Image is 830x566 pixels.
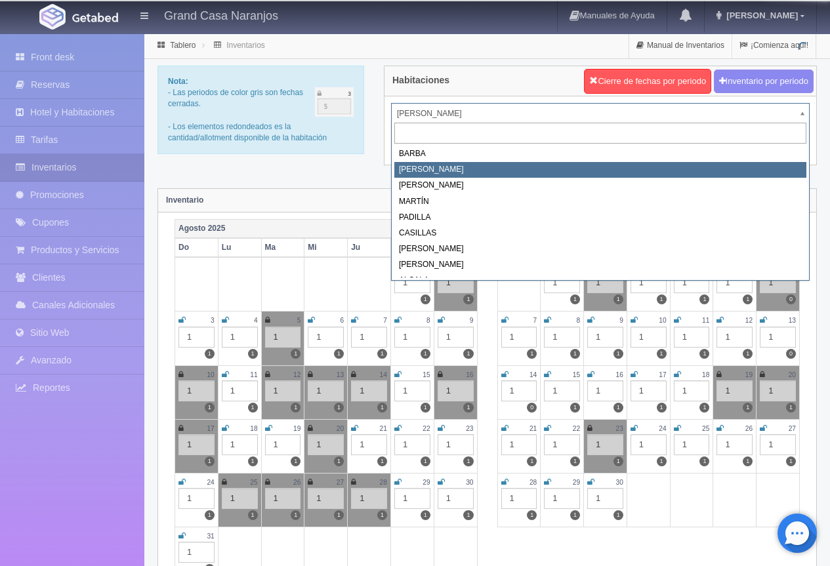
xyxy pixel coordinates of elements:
[394,241,806,257] div: [PERSON_NAME]
[394,194,806,210] div: MARTÍN
[394,226,806,241] div: CASILLAS
[394,162,806,178] div: [PERSON_NAME]
[394,178,806,193] div: [PERSON_NAME]
[394,210,806,226] div: PADILLA
[394,146,806,162] div: BARBA
[394,257,806,273] div: [PERSON_NAME]
[394,273,806,289] div: ALCALA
